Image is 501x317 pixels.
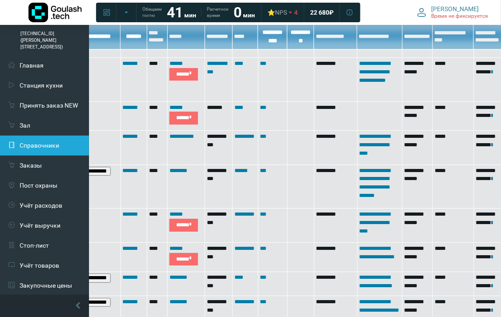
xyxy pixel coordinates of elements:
[137,4,260,20] a: Обещаем гостю 41 мин Расчетное время 0 мин
[267,8,287,16] div: ⭐
[28,3,82,22] img: Логотип компании Goulash.tech
[184,12,196,19] span: мин
[310,8,329,16] span: 22 680
[142,6,162,19] span: Обещаем гостю
[432,5,479,13] span: [PERSON_NAME]
[305,4,339,20] a: 22 680 ₽
[243,12,255,19] span: мин
[329,8,334,16] span: ₽
[294,8,298,16] span: 4
[207,6,228,19] span: Расчетное время
[432,13,489,20] span: Время не фиксируется
[262,4,303,20] a: ⭐NPS 4
[234,4,242,21] strong: 0
[167,4,183,21] strong: 41
[275,9,287,16] span: NPS
[412,3,494,22] button: [PERSON_NAME] Время не фиксируется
